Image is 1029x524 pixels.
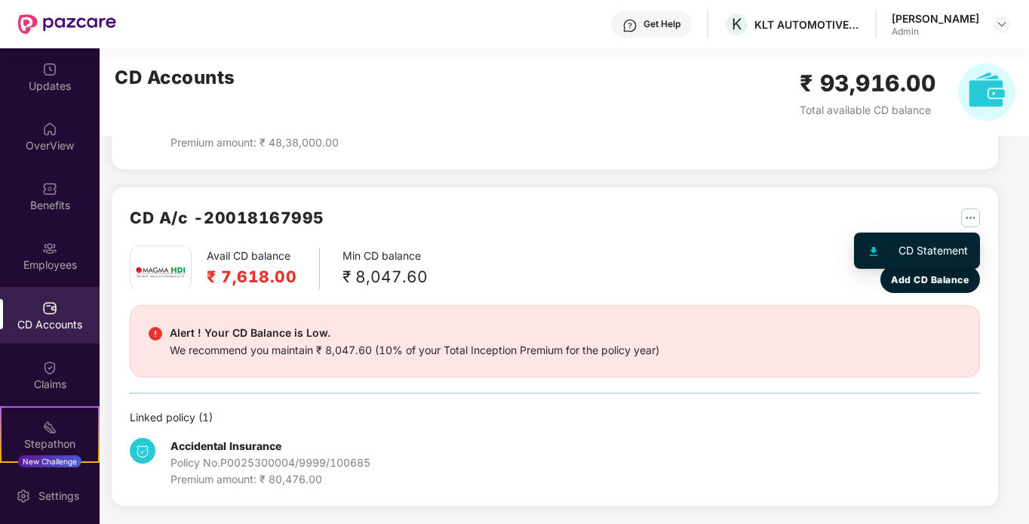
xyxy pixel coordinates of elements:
span: Add CD Balance [891,273,969,287]
img: svg+xml;base64,PHN2ZyBpZD0iVXBkYXRlZCIgeG1sbnM9Imh0dHA6Ly93d3cudzMub3JnLzIwMDAvc3ZnIiB3aWR0aD0iMj... [42,62,57,77]
img: svg+xml;base64,PHN2ZyB4bWxucz0iaHR0cDovL3d3dy53My5vcmcvMjAwMC9zdmciIHhtbG5zOnhsaW5rPSJodHRwOi8vd3... [958,63,1015,121]
div: Avail CD balance [207,248,320,289]
button: Add CD Balance [880,266,981,293]
img: svg+xml;base64,PHN2ZyBpZD0iU2V0dGluZy0yMHgyMCIgeG1sbnM9Imh0dHA6Ly93d3cudzMub3JnLzIwMDAvc3ZnIiB3aW... [16,489,31,504]
div: Policy No. P0025300004/9999/100685 [170,455,370,471]
img: svg+xml;base64,PHN2ZyBpZD0iSG9tZSIgeG1sbnM9Imh0dHA6Ly93d3cudzMub3JnLzIwMDAvc3ZnIiB3aWR0aD0iMjAiIG... [42,122,57,137]
div: KLT AUTOMOTIVE AND TUBULAR PRODUCTS LTD [754,17,860,32]
h2: ₹ 7,618.00 [207,264,296,289]
div: Alert ! Your CD Balance is Low. [170,324,659,342]
div: Stepathon [2,436,98,452]
h2: CD Accounts [115,63,235,92]
h2: CD A/c - 20018167995 [130,205,324,230]
div: [PERSON_NAME] [892,11,979,26]
img: magma.png [134,246,187,299]
img: svg+xml;base64,PHN2ZyB4bWxucz0iaHR0cDovL3d3dy53My5vcmcvMjAwMC9zdmciIHdpZHRoPSIyNSIgaGVpZ2h0PSIyNS... [961,208,980,227]
img: svg+xml;base64,PHN2ZyBpZD0iQ2xhaW0iIHhtbG5zPSJodHRwOi8vd3d3LnczLm9yZy8yMDAwL3N2ZyIgd2lkdGg9IjIwIi... [42,360,57,375]
h2: ₹ 93,916.00 [800,66,936,101]
img: svg+xml;base64,PHN2ZyBpZD0iRGFuZ2VyX2FsZXJ0IiBkYXRhLW5hbWU9IkRhbmdlciBhbGVydCIgeG1sbnM9Imh0dHA6Ly... [149,327,162,341]
div: Get Help [644,18,680,30]
img: New Pazcare Logo [18,14,116,34]
div: ₹ 8,047.60 [342,264,428,289]
img: svg+xml;base64,PHN2ZyB4bWxucz0iaHR0cDovL3d3dy53My5vcmcvMjAwMC9zdmciIHhtbG5zOnhsaW5rPSJodHRwOi8vd3... [870,247,877,256]
img: svg+xml;base64,PHN2ZyB4bWxucz0iaHR0cDovL3d3dy53My5vcmcvMjAwMC9zdmciIHdpZHRoPSIyMSIgaGVpZ2h0PSIyMC... [42,420,57,435]
img: svg+xml;base64,PHN2ZyBpZD0iSGVscC0zMngzMiIgeG1sbnM9Imh0dHA6Ly93d3cudzMub3JnLzIwMDAvc3ZnIiB3aWR0aD... [622,18,637,33]
div: Linked policy ( 1 ) [130,409,980,426]
img: svg+xml;base64,PHN2ZyBpZD0iQmVuZWZpdHMiIHhtbG5zPSJodHRwOi8vd3d3LnczLm9yZy8yMDAwL3N2ZyIgd2lkdGg9Ij... [42,181,57,196]
span: K [732,15,742,33]
div: We recommend you maintain ₹ 8,047.60 (10% of your Total Inception Premium for the policy year) [170,342,659,359]
b: Accidental Insurance [170,439,281,452]
img: svg+xml;base64,PHN2ZyBpZD0iRHJvcGRvd24tMzJ4MzIiIHhtbG5zPSJodHRwOi8vd3d3LnczLm9yZy8yMDAwL3N2ZyIgd2... [996,18,1008,30]
img: svg+xml;base64,PHN2ZyBpZD0iRW1wbG95ZWVzIiB4bWxucz0iaHR0cDovL3d3dy53My5vcmcvMjAwMC9zdmciIHdpZHRoPS... [42,241,57,256]
div: Premium amount: ₹ 48,38,000.00 [170,134,340,151]
div: Admin [892,26,979,38]
img: svg+xml;base64,PHN2ZyBpZD0iQ0RfQWNjb3VudHMiIGRhdGEtbmFtZT0iQ0QgQWNjb3VudHMiIHhtbG5zPSJodHRwOi8vd3... [42,301,57,316]
div: Settings [34,489,84,504]
div: Premium amount: ₹ 80,476.00 [170,471,370,488]
img: svg+xml;base64,PHN2ZyB4bWxucz0iaHR0cDovL3d3dy53My5vcmcvMjAwMC9zdmciIHdpZHRoPSIzNCIgaGVpZ2h0PSIzNC... [130,438,155,464]
div: New Challenge [18,455,81,467]
div: CD Statement [898,242,968,259]
div: Min CD balance [342,248,428,289]
span: Total available CD balance [800,103,931,116]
